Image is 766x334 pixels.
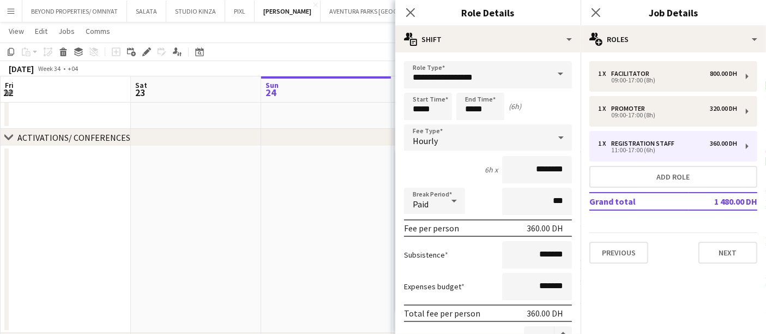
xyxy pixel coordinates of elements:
div: 360.00 DH [527,223,563,234]
div: Facilitator [611,70,654,77]
span: 25 [394,86,410,99]
div: 11:00-17:00 (6h) [598,147,737,153]
span: 22 [3,86,14,99]
div: Roles [581,26,766,52]
span: Comms [86,26,110,36]
div: Fee per person [404,223,459,234]
div: 1 x [598,70,611,77]
span: Sun [266,80,279,90]
span: 24 [264,86,279,99]
div: 6h x [485,165,498,175]
div: Registration Staff [611,140,679,147]
button: Add role [589,166,757,188]
a: View [4,24,28,38]
div: 800.00 DH [710,70,737,77]
button: SALATA [127,1,166,22]
span: Sat [135,80,147,90]
div: +04 [68,64,78,73]
div: Shift [395,26,581,52]
a: Comms [81,24,114,38]
button: Previous [589,242,648,264]
span: Paid [413,199,429,210]
span: Fri [5,80,14,90]
span: Edit [35,26,47,36]
div: Promoter [611,105,649,112]
td: Grand total [589,193,689,210]
button: PIXL [225,1,255,22]
div: Total fee per person [404,308,480,319]
h3: Job Details [581,5,766,20]
td: 1 480.00 DH [689,193,757,210]
span: Jobs [58,26,75,36]
button: [PERSON_NAME] [255,1,321,22]
div: 1 x [598,140,611,147]
div: 1 x [598,105,611,112]
div: 09:00-17:00 (8h) [598,77,737,83]
button: Next [698,242,757,264]
button: STUDIO KINZA [166,1,225,22]
label: Expenses budget [404,282,465,291]
span: View [9,26,24,36]
span: Hourly [413,135,438,146]
span: 23 [134,86,147,99]
div: (6h) [509,102,521,111]
button: AVENTURA PARKS [GEOGRAPHIC_DATA] [321,1,448,22]
label: Subsistence [404,250,448,260]
div: [DATE] [9,63,34,74]
a: Jobs [54,24,79,38]
button: BEYOND PROPERTIES/ OMNIYAT [22,1,127,22]
span: Week 34 [36,64,63,73]
a: Edit [31,24,52,38]
div: 09:00-17:00 (8h) [598,112,737,118]
div: 360.00 DH [527,308,563,319]
h3: Role Details [395,5,581,20]
div: 320.00 DH [710,105,737,112]
div: 360.00 DH [710,140,737,147]
div: ACTIVATIONS/ CONFERENCES [17,132,130,143]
